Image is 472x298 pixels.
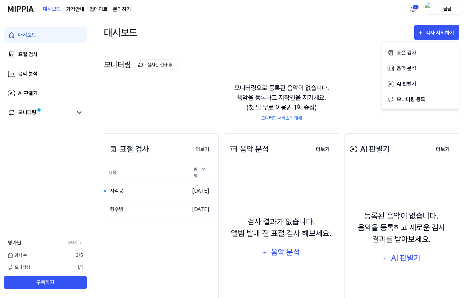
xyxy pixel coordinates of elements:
div: 곰곰 [435,5,460,12]
a: 모니터링 서비스에 대해 [261,115,302,122]
div: 날짜 [191,164,209,181]
span: 모니터링 [8,264,30,271]
a: 문의하기 [113,6,131,13]
a: 업데이트 [90,6,108,13]
div: 표절 검사 [18,51,38,58]
button: 음악 분석 [258,244,305,260]
button: 검사 시작하기 [414,25,459,40]
span: 1 / 1 [77,264,83,271]
div: 음악 분석 [397,64,453,73]
button: 더보기 [190,143,214,156]
div: 음악 분석 [18,70,38,78]
button: 알림2 [408,4,418,14]
button: 구독하기 [4,276,87,289]
div: 대시보드 [18,31,36,39]
div: 표절 검사 [108,143,149,155]
button: 더보기 [431,143,455,156]
button: 더보기 [311,143,335,156]
div: 향수병 [110,206,124,213]
div: 대시보드 [104,25,138,40]
img: 알림 [409,5,417,13]
div: 등록된 음악이 없습니다. 음악을 등록하고 새로운 검사 결과를 받아보세요. [348,210,455,245]
div: 검사 결과가 없습니다. 앨범 발매 전 표절 검사 해보세요. [231,216,332,239]
a: 더보기 [67,240,83,246]
button: profile곰곰 [423,4,464,15]
div: AI 판별기 [390,252,421,264]
div: 자각몽 [110,187,124,195]
button: AI 판별기 [384,76,456,91]
button: 음악 분석 [384,60,456,76]
button: 표절 검사 [384,44,456,60]
button: 모니터링 등록 [384,91,456,107]
td: [DATE] [186,200,214,219]
a: 모니터링 [8,109,73,116]
div: 모니터링 등록 [397,95,453,104]
button: AI 판별기 [378,250,425,266]
img: profile [425,3,433,16]
div: 모니터링 [18,109,36,116]
span: 평가판 [8,239,21,247]
th: 제목 [108,163,186,182]
div: 음악 분석 [270,246,301,258]
div: AI 판별기 [397,80,453,88]
a: 음악 분석 [4,66,87,82]
span: 3 / 5 [76,252,83,259]
button: 실시간 검사 중 [135,59,178,70]
div: 검사 시작하기 [426,29,456,37]
img: monitoring Icon [138,62,143,67]
div: AI 판별기 [18,89,38,97]
div: AI 판별기 [348,143,390,155]
a: 대시보드 [4,27,87,43]
div: 모니터링으로 등록된 음악이 없습니다. 음악을 등록하고 저작권을 지키세요. (첫 달 무료 이용권 1회 증정) [104,75,459,129]
a: 대시보드 [43,0,61,18]
td: [DATE] [186,182,214,200]
div: 2 [412,5,419,10]
a: 가격안내 [66,6,84,13]
a: 표절 검사 [4,47,87,62]
div: 모니터링 [104,59,178,70]
div: 음악 분석 [228,143,269,155]
a: AI 판별기 [4,86,87,101]
div: 표절 검사 [397,49,453,57]
span: 검사 수 [8,252,27,259]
